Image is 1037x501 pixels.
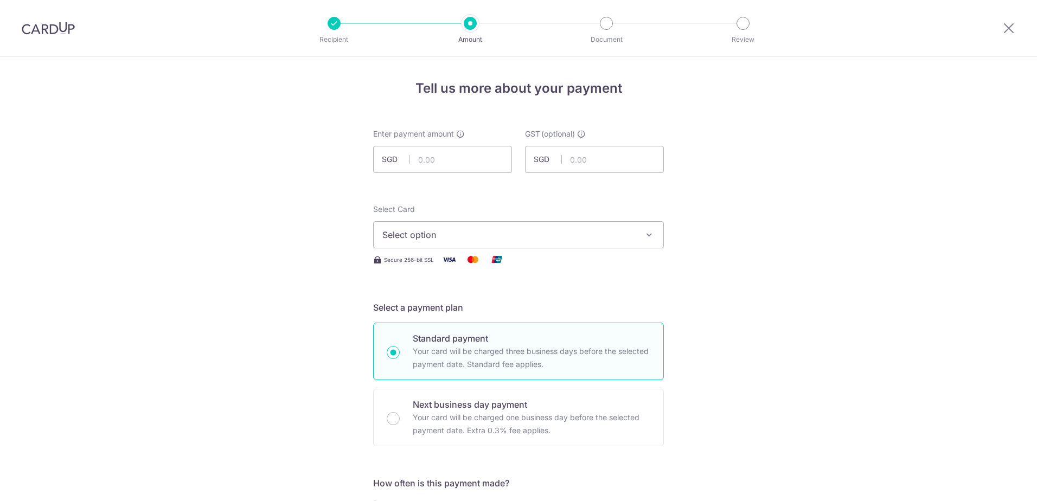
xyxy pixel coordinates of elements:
h4: Tell us more about your payment [373,79,664,98]
p: Your card will be charged three business days before the selected payment date. Standard fee appl... [413,345,650,371]
span: Select option [382,228,635,241]
span: SGD [534,154,562,165]
p: Next business day payment [413,398,650,411]
button: Select option [373,221,664,248]
span: GST [525,129,540,139]
input: 0.00 [525,146,664,173]
img: Mastercard [462,253,484,266]
p: Document [566,34,646,45]
p: Review [703,34,783,45]
h5: How often is this payment made? [373,477,664,490]
p: Amount [430,34,510,45]
span: (optional) [541,129,575,139]
h5: Select a payment plan [373,301,664,314]
span: Enter payment amount [373,129,454,139]
img: Union Pay [486,253,508,266]
span: Secure 256-bit SSL [384,255,434,264]
img: Visa [438,253,460,266]
input: 0.00 [373,146,512,173]
p: Your card will be charged one business day before the selected payment date. Extra 0.3% fee applies. [413,411,650,437]
span: SGD [382,154,410,165]
p: Standard payment [413,332,650,345]
p: Recipient [294,34,374,45]
span: translation missing: en.payables.payment_networks.credit_card.summary.labels.select_card [373,204,415,214]
img: CardUp [22,22,75,35]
